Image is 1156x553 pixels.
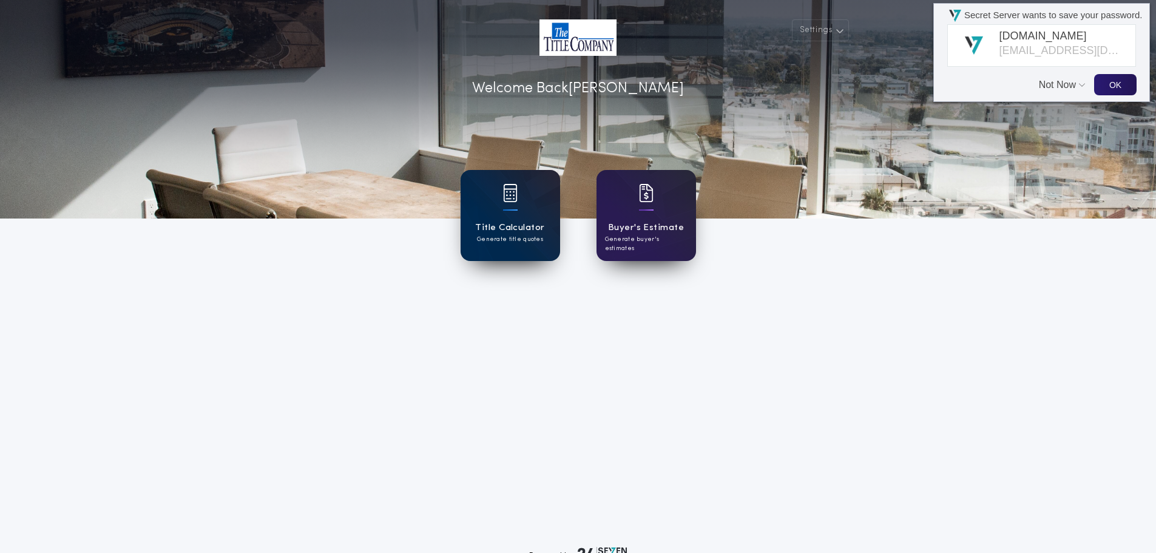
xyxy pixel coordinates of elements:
a: card iconTitle CalculatorGenerate title quotes [461,170,560,261]
p: Welcome Back [PERSON_NAME] [472,78,684,100]
h1: Buyer's Estimate [608,221,684,235]
img: card icon [503,184,518,202]
img: card icon [639,184,654,202]
p: Generate buyer's estimates [605,235,688,253]
a: card iconBuyer's EstimateGenerate buyer's estimates [597,170,696,261]
p: Generate title quotes [477,235,543,244]
img: account-logo [539,19,617,56]
button: Settings [792,19,849,41]
h1: Title Calculator [475,221,544,235]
